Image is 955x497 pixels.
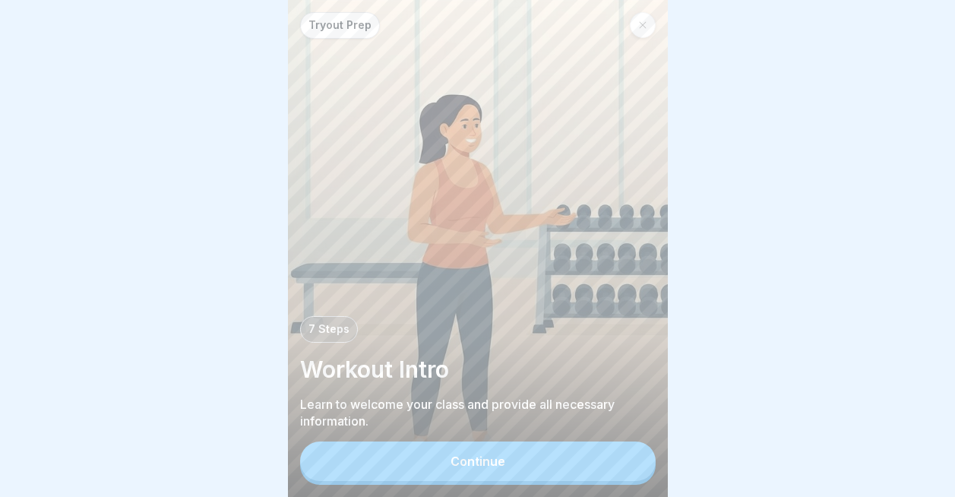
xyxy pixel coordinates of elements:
[308,323,349,336] p: 7 Steps
[300,355,656,384] p: Workout Intro
[308,19,372,32] p: Tryout Prep
[451,454,505,468] div: Continue
[300,442,656,481] button: Continue
[300,396,656,429] p: Learn to welcome your class and provide all necessary information.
